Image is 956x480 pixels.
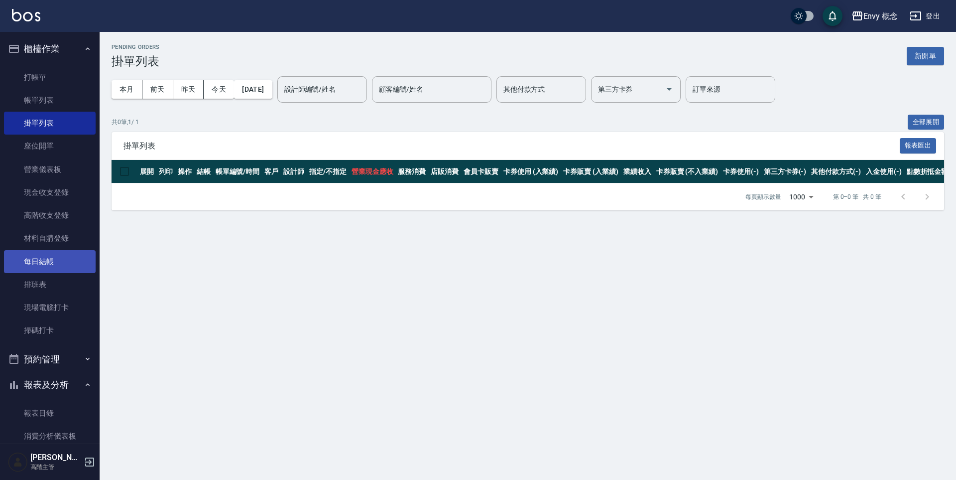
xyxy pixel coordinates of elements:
[4,425,96,448] a: 消費分析儀表板
[654,160,720,183] th: 卡券販賣 (不入業績)
[809,160,863,183] th: 其他付款方式(-)
[213,160,262,183] th: 帳單編號/時間
[823,6,842,26] button: save
[395,160,428,183] th: 服務消費
[4,89,96,112] a: 帳單列表
[907,51,944,60] a: 新開單
[863,160,904,183] th: 入金使用(-)
[4,402,96,425] a: 報表目錄
[833,192,881,201] p: 第 0–0 筆 共 0 筆
[30,453,81,463] h5: [PERSON_NAME]
[621,160,654,183] th: 業績收入
[4,346,96,372] button: 預約管理
[4,319,96,342] a: 掃碼打卡
[900,138,937,154] button: 報表匯出
[4,296,96,319] a: 現場電腦打卡
[4,36,96,62] button: 櫃檯作業
[428,160,461,183] th: 店販消費
[349,160,396,183] th: 營業現金應收
[4,112,96,135] a: 掛單列表
[175,160,194,183] th: 操作
[907,47,944,65] button: 新開單
[900,141,937,150] a: 報表匯出
[234,80,272,99] button: [DATE]
[745,192,781,201] p: 每頁顯示數量
[4,227,96,250] a: 材料自購登錄
[908,115,945,130] button: 全部展開
[847,6,902,26] button: Envy 概念
[281,160,307,183] th: 設計師
[4,204,96,227] a: 高階收支登錄
[761,160,809,183] th: 第三方卡券(-)
[30,463,81,472] p: 高階主管
[142,80,173,99] button: 前天
[720,160,761,183] th: 卡券使用(-)
[4,66,96,89] a: 打帳單
[461,160,501,183] th: 會員卡販賣
[661,81,677,97] button: Open
[863,10,898,22] div: Envy 概念
[501,160,561,183] th: 卡券使用 (入業績)
[4,181,96,204] a: 現金收支登錄
[112,80,142,99] button: 本月
[12,9,40,21] img: Logo
[561,160,621,183] th: 卡券販賣 (入業績)
[123,141,900,151] span: 掛單列表
[906,7,944,25] button: 登出
[137,160,156,183] th: 展開
[307,160,349,183] th: 指定/不指定
[194,160,213,183] th: 結帳
[785,183,817,210] div: 1000
[8,452,28,472] img: Person
[204,80,234,99] button: 今天
[112,44,160,50] h2: Pending Orders
[262,160,281,183] th: 客戶
[156,160,175,183] th: 列印
[4,250,96,273] a: 每日結帳
[4,372,96,398] button: 報表及分析
[112,54,160,68] h3: 掛單列表
[4,135,96,158] a: 座位開單
[4,158,96,181] a: 營業儀表板
[4,273,96,296] a: 排班表
[112,118,139,127] p: 共 0 筆, 1 / 1
[173,80,204,99] button: 昨天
